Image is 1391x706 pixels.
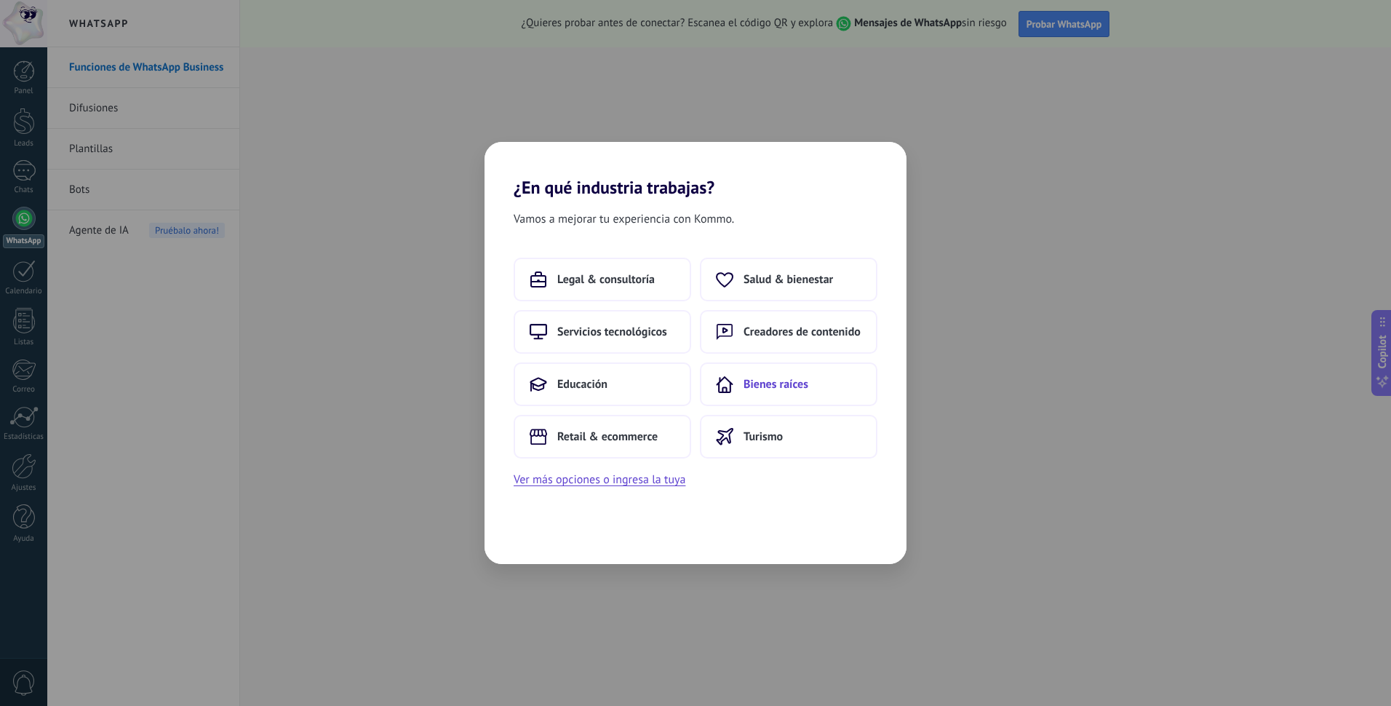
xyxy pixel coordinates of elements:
h2: ¿En qué industria trabajas? [485,142,906,198]
span: Salud & bienestar [744,272,833,287]
button: Bienes raíces [700,362,877,406]
span: Servicios tecnológicos [557,325,667,339]
span: Turismo [744,429,783,444]
span: Bienes raíces [744,377,808,392]
span: Retail & ecommerce [557,429,658,444]
button: Creadores de contenido [700,310,877,354]
span: Educación [557,377,607,392]
button: Ver más opciones o ingresa la tuya [514,470,685,489]
span: Legal & consultoría [557,272,655,287]
button: Legal & consultoría [514,258,691,301]
button: Retail & ecommerce [514,415,691,459]
button: Servicios tecnológicos [514,310,691,354]
button: Educación [514,362,691,406]
span: Vamos a mejorar tu experiencia con Kommo. [514,210,734,229]
span: Creadores de contenido [744,325,861,339]
button: Turismo [700,415,877,459]
button: Salud & bienestar [700,258,877,301]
